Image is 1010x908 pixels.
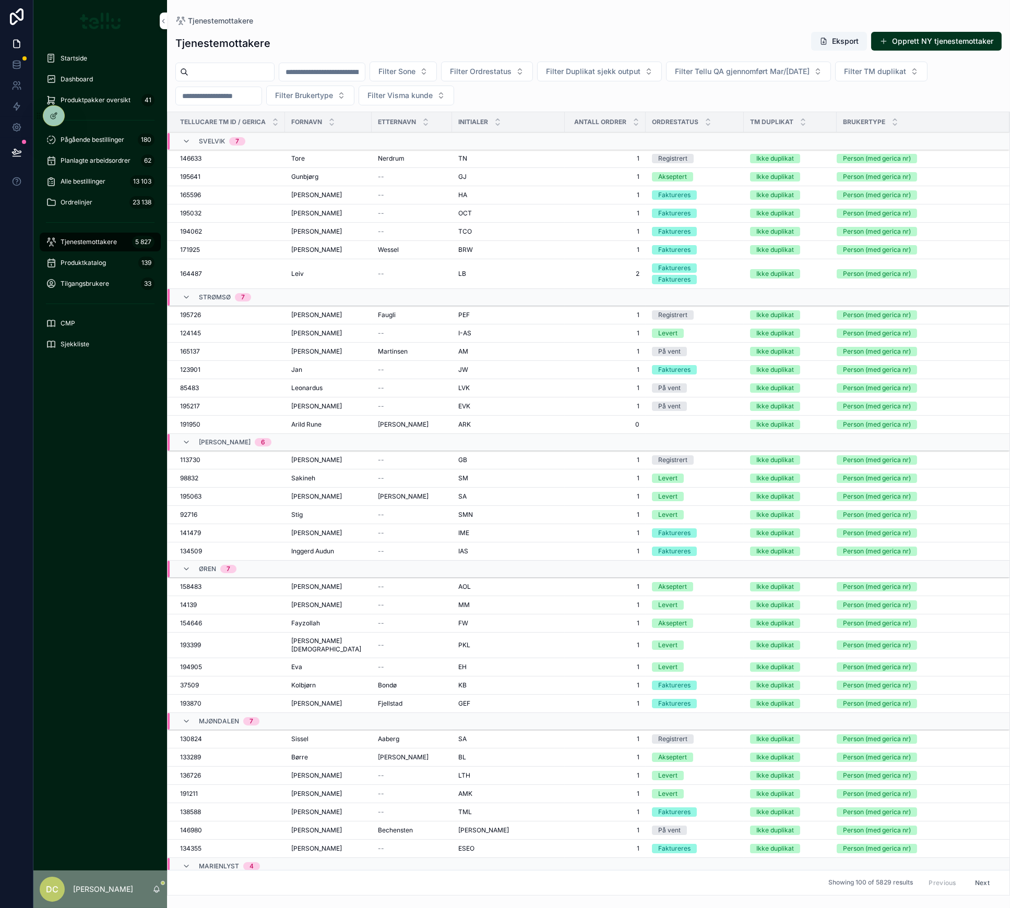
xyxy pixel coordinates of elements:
a: [PERSON_NAME] [291,191,365,199]
span: [PERSON_NAME] [291,209,342,217]
a: Tilgangsbrukere33 [40,274,161,293]
a: Jan [291,366,365,374]
div: 139 [138,257,155,269]
button: Select Button [266,86,354,105]
a: 164487 [180,270,279,278]
a: LVK [458,384,559,392]
a: Person (med gerica nr) [837,420,997,429]
a: Person (med gerica nr) [837,227,997,236]
span: Filter Sone [378,66,415,77]
a: Ordrelinjer23 138 [40,193,161,212]
a: Produktkatalog139 [40,253,161,272]
a: 0 [571,420,639,429]
a: Akseptert [652,172,738,181]
a: 1 [571,347,639,356]
span: Svelvik [199,138,225,146]
span: -- [378,456,384,464]
div: Faktureres [658,365,691,374]
a: LB [458,270,559,278]
a: [PERSON_NAME] [291,209,365,217]
span: 165596 [180,191,201,199]
a: EVK [458,402,559,410]
a: 123901 [180,366,279,374]
a: Wessel [378,246,446,254]
span: 1 [571,311,639,319]
a: -- [378,209,446,217]
div: Person (med gerica nr) [843,455,911,465]
span: 195217 [180,402,200,410]
a: Tjenestemottakere [175,16,253,26]
span: GJ [458,173,467,181]
a: Tore [291,154,365,163]
div: Ikke duplikat [756,245,794,255]
div: Ikke duplikat [756,347,794,356]
a: Person (med gerica nr) [837,154,997,163]
a: Ikke duplikat [750,383,830,393]
div: Person (med gerica nr) [843,245,911,255]
div: Ikke duplikat [756,190,794,200]
a: [PERSON_NAME] [291,246,365,254]
a: Ikke duplikat [750,209,830,218]
span: Tjenestemottakere [188,16,253,26]
button: Select Button [370,62,437,81]
span: Filter Visma kunde [367,90,433,101]
a: Faktureres [652,190,738,200]
a: Faktureres [652,365,738,374]
div: 62 [141,154,155,167]
a: 191950 [180,420,279,429]
div: Registrert [658,310,687,320]
a: 171925 [180,246,279,254]
span: 124145 [180,329,201,337]
div: Registrert [658,455,687,465]
a: Registrert [652,310,738,320]
span: Ordrelinjer [61,198,92,207]
a: Person (med gerica nr) [837,329,997,338]
div: Person (med gerica nr) [843,383,911,393]
a: Person (med gerica nr) [837,474,997,483]
a: CMP [40,314,161,333]
span: Faugli [378,311,396,319]
a: [PERSON_NAME] [291,347,365,356]
span: -- [378,209,384,217]
a: På vent [652,383,738,393]
a: Levert [652,474,738,483]
button: Select Button [835,62,928,81]
a: Person (med gerica nr) [837,269,997,279]
div: Ikke duplikat [756,365,794,374]
a: Ikke duplikat [750,245,830,255]
button: Eksport [811,32,867,51]
a: Leiv [291,270,365,278]
a: Produktpakker oversikt41 [40,91,161,110]
a: Tjenestemottakere5 827 [40,233,161,251]
a: BRW [458,246,559,254]
span: 165137 [180,347,200,356]
a: 2 [571,270,639,278]
span: Jan [291,366,302,374]
a: På vent [652,402,738,411]
a: Faugli [378,311,446,319]
div: scrollable content [33,42,167,367]
div: Person (med gerica nr) [843,310,911,320]
span: PEF [458,311,470,319]
a: Leonardus [291,384,365,392]
a: Pågående bestillinger180 [40,130,161,149]
div: Person (med gerica nr) [843,227,911,236]
div: På vent [658,402,681,411]
a: 1 [571,329,639,337]
a: Person (med gerica nr) [837,245,997,255]
span: -- [378,191,384,199]
a: Startside [40,49,161,68]
a: -- [378,329,446,337]
span: JW [458,366,468,374]
span: 1 [571,227,639,236]
a: 165596 [180,191,279,199]
div: Ikke duplikat [756,455,794,465]
span: 164487 [180,270,202,278]
div: Ikke duplikat [756,383,794,393]
a: [PERSON_NAME] [378,420,446,429]
a: 1 [571,246,639,254]
span: Dashboard [61,75,93,83]
div: Ikke duplikat [756,310,794,320]
a: [PERSON_NAME] [291,456,365,464]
